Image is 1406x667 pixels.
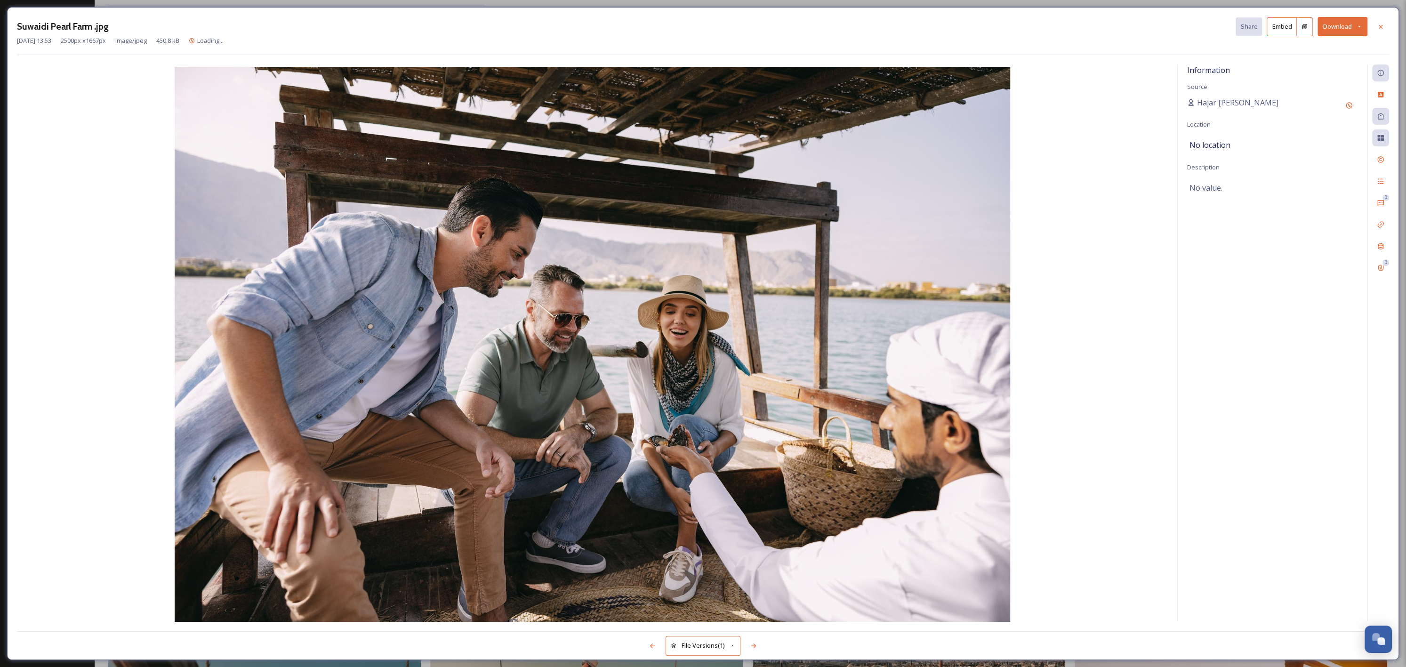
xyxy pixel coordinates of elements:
[1189,139,1230,151] span: No location
[1267,17,1297,36] button: Embed
[61,36,106,45] span: 2500 px x 1667 px
[1189,182,1222,193] span: No value.
[115,36,147,45] span: image/jpeg
[1318,17,1367,36] button: Download
[17,20,109,33] h3: Suwaidi Pearl Farm .jpg
[197,36,224,45] span: Loading...
[666,636,741,655] button: File Versions(1)
[1382,194,1389,201] div: 0
[1365,626,1392,653] button: Open Chat
[17,67,1168,624] img: E37A4448-A17C-4F92-95235A5F75B9C8AB.jpg
[1187,163,1220,171] span: Description
[17,36,51,45] span: [DATE] 13:53
[1187,65,1230,75] span: Information
[1187,82,1207,91] span: Source
[156,36,179,45] span: 450.8 kB
[1236,17,1262,36] button: Share
[1187,120,1211,129] span: Location
[1382,259,1389,266] div: 0
[1197,97,1278,108] span: Hajar [PERSON_NAME]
